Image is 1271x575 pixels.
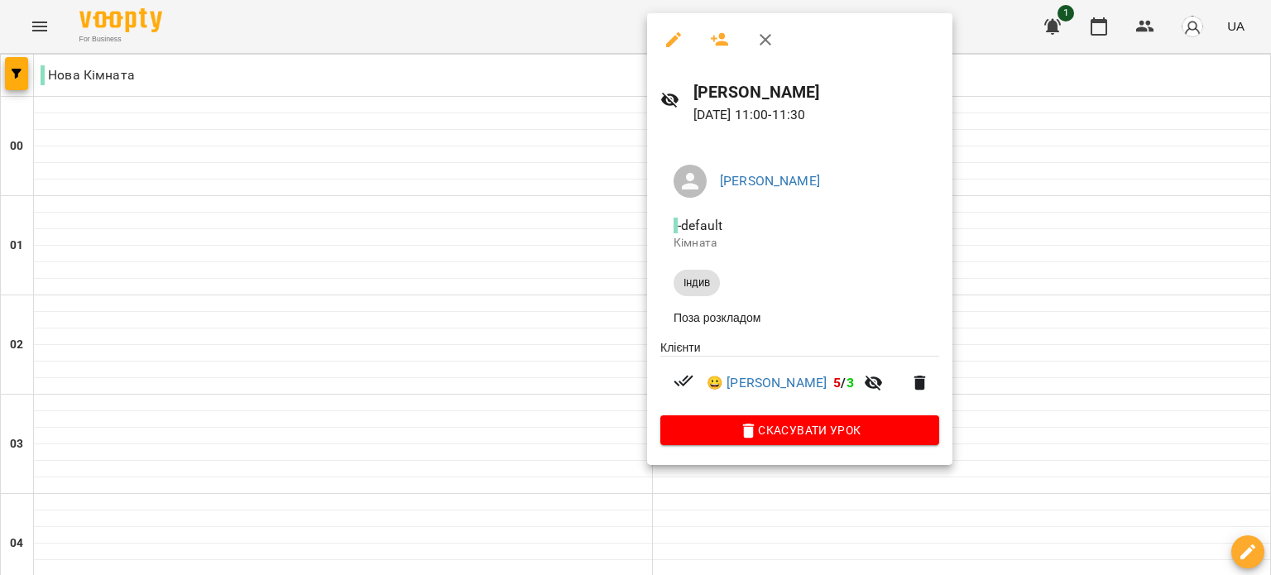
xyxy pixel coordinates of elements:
[847,375,854,391] span: 3
[693,79,940,105] h6: [PERSON_NAME]
[674,276,720,290] span: Індив
[674,235,926,252] p: Кімната
[674,218,726,233] span: - default
[833,375,853,391] b: /
[693,105,940,125] p: [DATE] 11:00 - 11:30
[833,375,841,391] span: 5
[707,373,827,393] a: 😀 [PERSON_NAME]
[720,173,820,189] a: [PERSON_NAME]
[660,339,939,416] ul: Клієнти
[660,303,939,333] li: Поза розкладом
[674,420,926,440] span: Скасувати Урок
[674,371,693,391] svg: Візит сплачено
[660,415,939,445] button: Скасувати Урок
